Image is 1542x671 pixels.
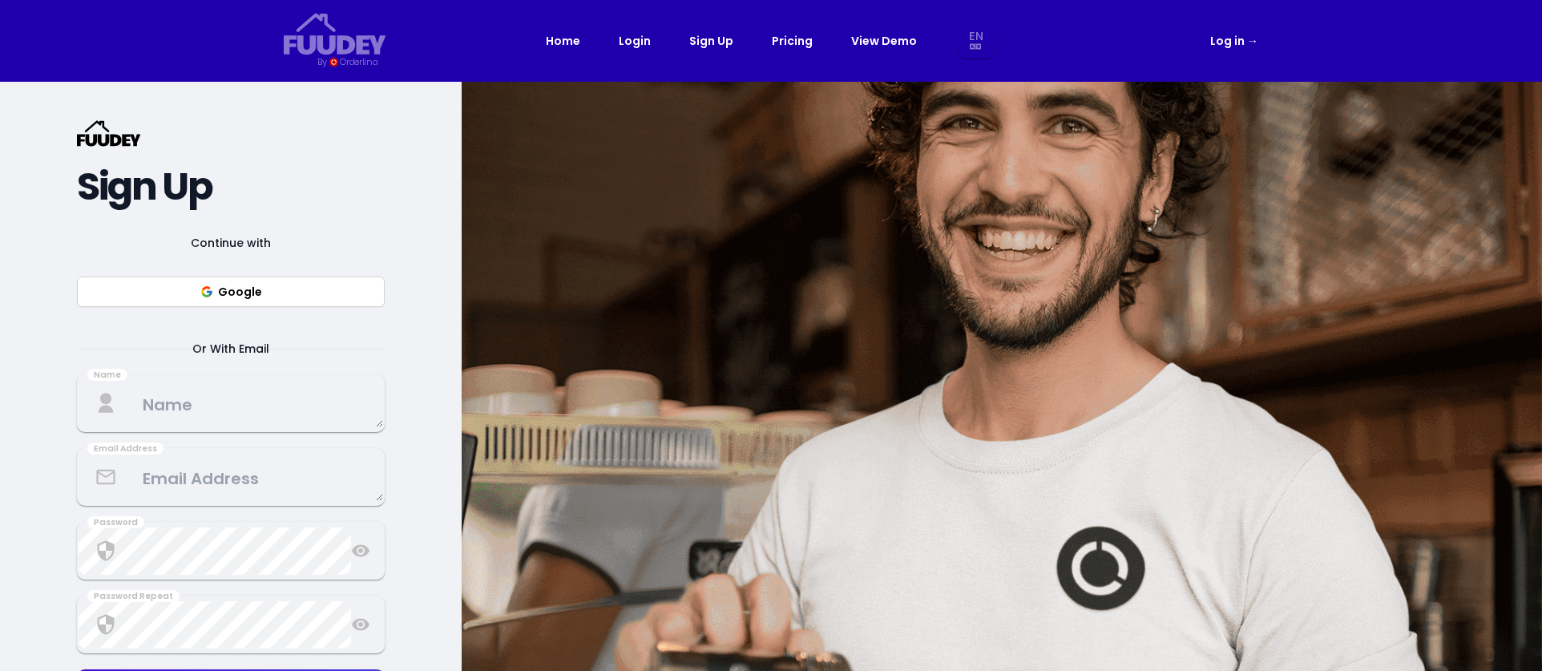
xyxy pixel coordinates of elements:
[689,31,733,51] a: Sign Up
[851,31,917,51] a: View Demo
[77,120,141,147] svg: {/* Added fill="currentColor" here */} {/* This rectangle defines the background. Its explicit fi...
[87,516,144,529] div: Password
[77,277,385,307] button: Google
[1210,31,1258,51] a: Log in
[340,55,377,69] div: Orderlina
[87,443,163,455] div: Email Address
[77,172,385,201] h2: Sign Up
[284,13,386,55] svg: {/* Added fill="currentColor" here */} {/* This rectangle defines the background. Its explicit fi...
[87,369,127,382] div: Name
[87,590,180,603] div: Password Repeat
[772,31,813,51] a: Pricing
[546,31,580,51] a: Home
[619,31,651,51] a: Login
[173,339,289,358] span: Or With Email
[172,233,290,253] span: Continue with
[1247,33,1258,49] span: →
[317,55,326,69] div: By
